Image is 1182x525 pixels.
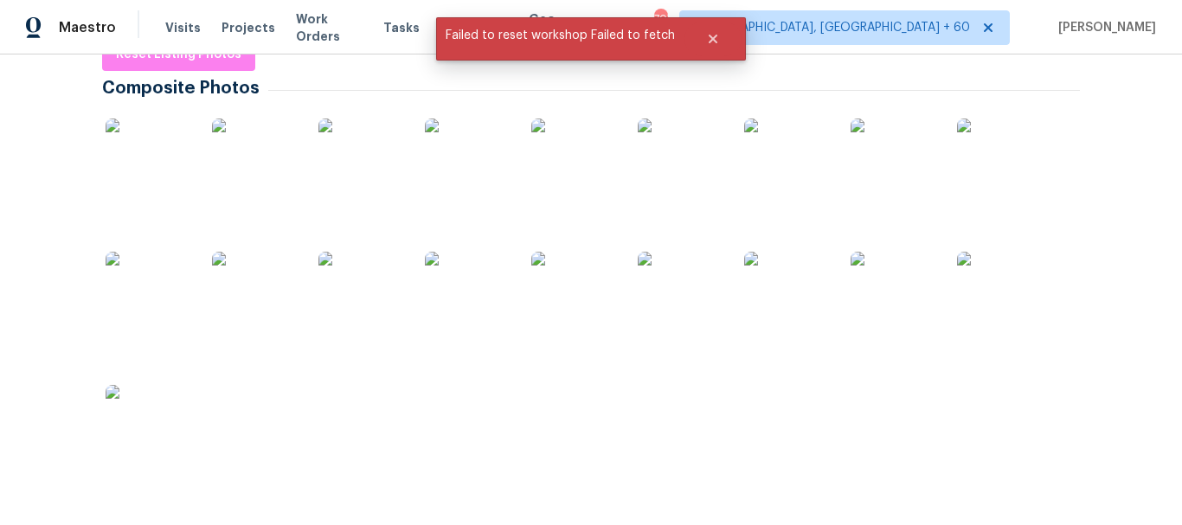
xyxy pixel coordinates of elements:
span: Projects [222,19,275,36]
span: Work Orders [296,10,363,45]
span: Tasks [383,22,420,34]
span: [PERSON_NAME] [1051,19,1156,36]
span: Composite Photos [102,80,268,97]
span: Geo Assignments [529,10,625,45]
div: 707 [654,10,666,28]
button: Reset Listing Photos [102,39,255,71]
span: Failed to reset workshop Failed to fetch [436,17,684,54]
span: [GEOGRAPHIC_DATA], [GEOGRAPHIC_DATA] + 60 [694,19,970,36]
span: Maestro [59,19,116,36]
button: Close [684,22,742,56]
span: Reset Listing Photos [116,44,241,66]
span: Visits [165,19,201,36]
